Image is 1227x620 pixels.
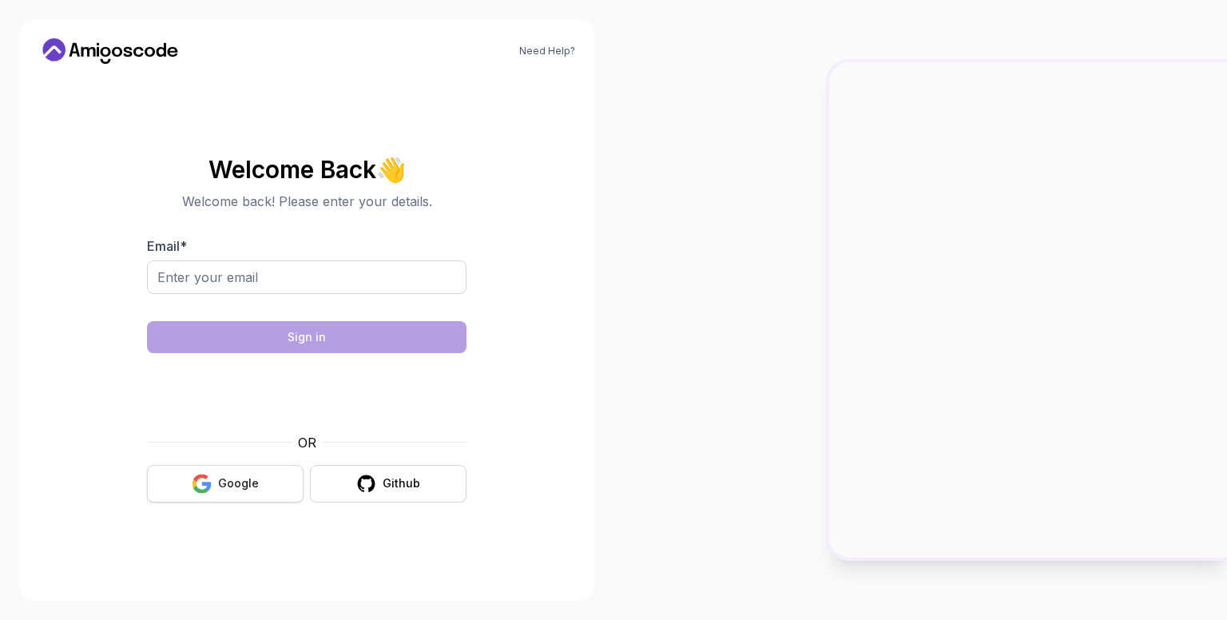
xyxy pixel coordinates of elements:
button: Google [147,465,304,503]
div: Github [383,475,420,491]
button: Sign in [147,321,467,353]
a: Need Help? [519,45,575,58]
p: Welcome back! Please enter your details. [147,192,467,211]
label: Email * [147,238,187,254]
div: Sign in [288,329,326,345]
span: 👋 [375,156,407,183]
a: Home link [38,38,182,64]
p: OR [298,433,316,452]
img: Amigoscode Dashboard [829,62,1227,558]
button: Github [310,465,467,503]
div: Google [218,475,259,491]
iframe: Widget containing checkbox for hCaptcha security challenge [186,363,427,423]
h2: Welcome Back [147,157,467,182]
input: Enter your email [147,260,467,294]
